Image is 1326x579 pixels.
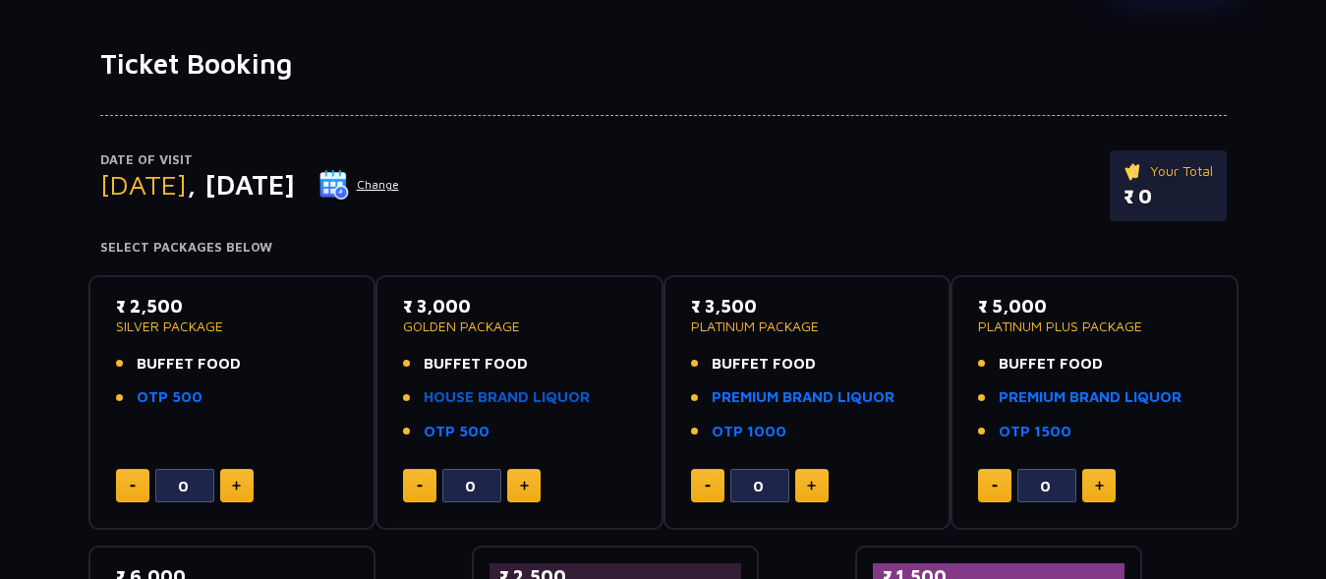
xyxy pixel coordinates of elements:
a: HOUSE BRAND LIQUOR [424,386,590,409]
a: OTP 500 [424,421,490,443]
p: ₹ 3,000 [403,293,636,319]
img: plus [1095,481,1104,491]
p: PLATINUM PACKAGE [691,319,924,333]
span: BUFFET FOOD [712,353,816,376]
p: ₹ 2,500 [116,293,349,319]
img: minus [705,485,711,488]
a: OTP 1000 [712,421,786,443]
h4: Select Packages Below [100,240,1227,256]
span: , [DATE] [187,168,295,201]
p: SILVER PACKAGE [116,319,349,333]
p: ₹ 5,000 [978,293,1211,319]
h1: Ticket Booking [100,47,1227,81]
span: BUFFET FOOD [137,353,241,376]
p: Date of Visit [100,150,400,170]
span: [DATE] [100,168,187,201]
span: BUFFET FOOD [999,353,1103,376]
a: OTP 500 [137,386,202,409]
img: plus [520,481,529,491]
a: OTP 1500 [999,421,1071,443]
p: ₹ 0 [1124,182,1213,211]
p: GOLDEN PACKAGE [403,319,636,333]
a: PREMIUM BRAND LIQUOR [999,386,1182,409]
p: Your Total [1124,160,1213,182]
span: BUFFET FOOD [424,353,528,376]
img: plus [807,481,816,491]
button: Change [318,169,400,201]
p: PLATINUM PLUS PACKAGE [978,319,1211,333]
img: plus [232,481,241,491]
img: minus [130,485,136,488]
p: ₹ 3,500 [691,293,924,319]
img: minus [992,485,998,488]
img: ticket [1124,160,1144,182]
a: PREMIUM BRAND LIQUOR [712,386,894,409]
img: minus [417,485,423,488]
